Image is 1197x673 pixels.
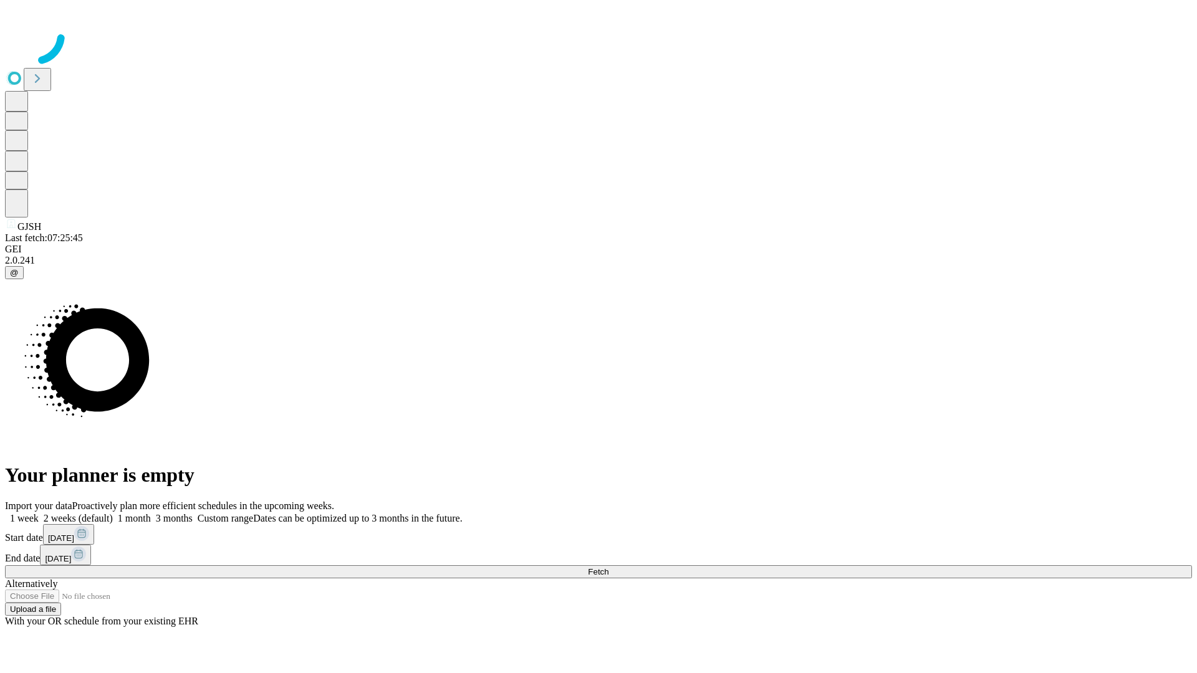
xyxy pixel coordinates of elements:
[45,554,71,563] span: [DATE]
[10,268,19,277] span: @
[17,221,41,232] span: GJSH
[198,513,253,523] span: Custom range
[5,500,72,511] span: Import your data
[10,513,39,523] span: 1 week
[5,232,83,243] span: Last fetch: 07:25:45
[5,565,1192,578] button: Fetch
[253,513,462,523] span: Dates can be optimized up to 3 months in the future.
[48,533,74,543] span: [DATE]
[72,500,334,511] span: Proactively plan more efficient schedules in the upcoming weeks.
[588,567,608,576] span: Fetch
[5,255,1192,266] div: 2.0.241
[5,266,24,279] button: @
[5,524,1192,545] div: Start date
[5,545,1192,565] div: End date
[43,524,94,545] button: [DATE]
[118,513,151,523] span: 1 month
[5,616,198,626] span: With your OR schedule from your existing EHR
[40,545,91,565] button: [DATE]
[5,244,1192,255] div: GEI
[5,464,1192,487] h1: Your planner is empty
[44,513,113,523] span: 2 weeks (default)
[5,578,57,589] span: Alternatively
[5,603,61,616] button: Upload a file
[156,513,193,523] span: 3 months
